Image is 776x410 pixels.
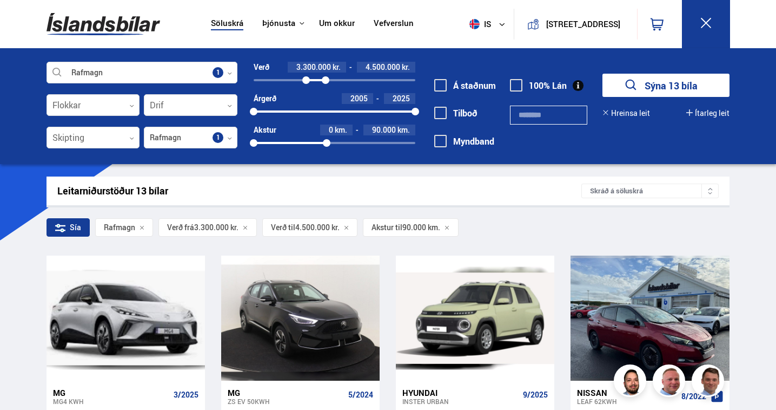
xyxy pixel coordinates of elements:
button: Hreinsa leit [602,109,650,118]
span: 2005 [350,93,368,103]
button: Sýna 13 bíla [602,74,729,97]
span: 0 [329,125,333,135]
button: Þjónusta [262,18,295,29]
div: Inster URBAN [402,398,519,405]
div: Skráð á söluskrá [581,184,719,198]
a: Um okkur [319,18,355,30]
div: ZS EV 50KWH [228,398,344,405]
span: Rafmagn [104,223,135,232]
span: 3.300.000 [296,62,331,72]
label: Á staðnum [434,81,496,90]
span: 3.300.000 kr. [194,223,238,232]
span: km. [397,126,410,134]
span: kr. [402,63,410,71]
img: nhp88E3Fdnt1Opn2.png [615,366,648,399]
img: svg+xml;base64,PHN2ZyB4bWxucz0iaHR0cDovL3d3dy53My5vcmcvMjAwMC9zdmciIHdpZHRoPSI1MTIiIGhlaWdodD0iNT... [469,19,480,29]
div: Leitarniðurstöður 13 bílar [57,185,582,197]
button: [STREET_ADDRESS] [543,19,623,29]
label: Tilboð [434,108,477,118]
span: 8/2022 [681,392,706,401]
span: 90.000 [372,125,396,135]
span: 9/2025 [523,391,548,399]
img: siFngHWaQ9KaOqBr.png [654,366,687,399]
a: [STREET_ADDRESS] [520,9,631,40]
span: 2025 [393,93,410,103]
span: kr. [333,63,341,71]
div: Árgerð [254,94,276,103]
div: MG [53,388,169,398]
div: Leaf 62KWH [577,398,676,405]
span: 4.500.000 [366,62,400,72]
div: MG [228,388,344,398]
span: Verð frá [167,223,194,232]
div: Akstur [254,126,276,134]
span: km. [335,126,347,134]
button: is [465,8,514,40]
div: Verð [254,63,269,71]
label: 100% Lán [510,81,567,90]
span: Akstur til [372,223,402,232]
span: 3/2025 [174,391,198,399]
button: Opna LiveChat spjallviðmót [9,4,41,37]
a: Söluskrá [211,18,243,30]
span: Verð til [271,223,295,232]
img: G0Ugv5HjCgRt.svg [47,6,160,42]
span: is [465,19,492,29]
div: Hyundai [402,388,519,398]
div: Nissan [577,388,676,398]
a: Vefverslun [374,18,414,30]
span: 4.500.000 kr. [295,223,340,232]
div: Sía [47,218,90,237]
label: Myndband [434,136,494,146]
img: FbJEzSuNWCJXmdc-.webp [693,366,726,399]
span: 5/2024 [348,391,373,399]
span: 90.000 km. [402,223,440,232]
button: Ítarleg leit [686,109,729,118]
div: MG4 KWH [53,398,169,405]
